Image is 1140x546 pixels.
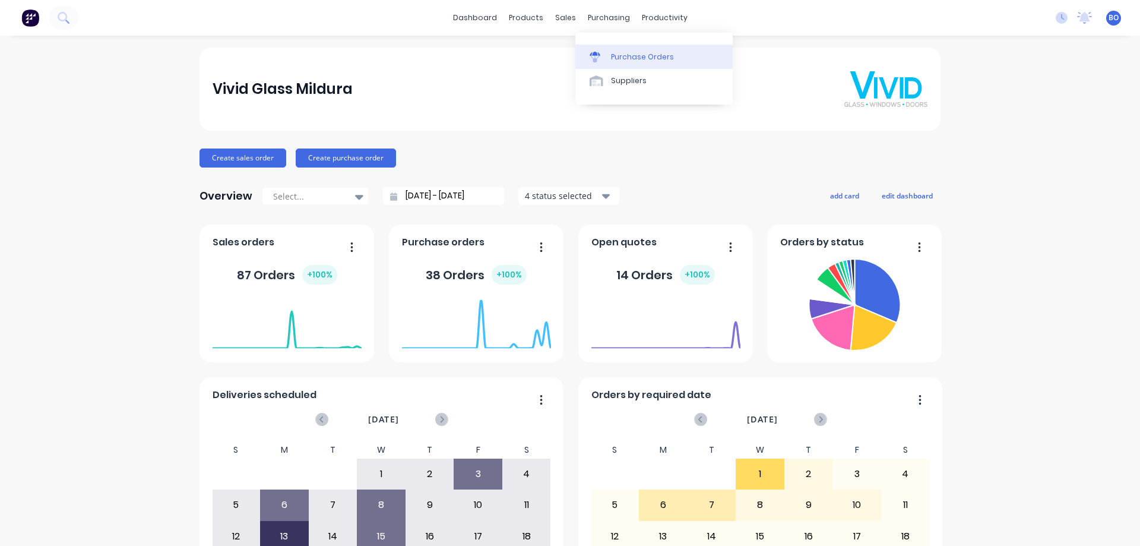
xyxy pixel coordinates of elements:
div: 5 [591,490,639,520]
div: 8 [736,490,784,520]
div: 11 [882,490,929,520]
span: Deliveries scheduled [213,388,316,402]
div: S [212,441,261,459]
button: 4 status selected [518,187,619,205]
a: dashboard [447,9,503,27]
div: Overview [199,184,252,208]
span: Open quotes [591,235,657,250]
span: BO [1109,12,1119,23]
span: Orders by required date [591,388,711,402]
div: productivity [636,9,693,27]
div: T [406,441,454,459]
div: F [832,441,881,459]
div: W [357,441,406,459]
div: 4 [882,459,929,489]
div: Suppliers [611,75,647,86]
button: Create purchase order [296,149,396,168]
button: Create sales order [199,149,286,168]
div: 5 [213,490,260,520]
div: S [881,441,930,459]
div: M [260,441,309,459]
div: 87 Orders [237,265,337,285]
div: Vivid Glass Mildura [213,77,353,101]
div: 4 [503,459,550,489]
a: Suppliers [575,69,733,93]
div: sales [549,9,582,27]
div: purchasing [582,9,636,27]
span: Sales orders [213,235,274,250]
div: 9 [406,490,454,520]
div: 6 [261,490,308,520]
div: 14 Orders [616,265,715,285]
div: 38 Orders [426,265,527,285]
div: 7 [309,490,357,520]
div: S [591,441,639,459]
span: Orders by status [780,235,864,250]
div: 4 status selected [525,190,600,202]
span: Purchase orders [402,235,484,250]
div: W [736,441,784,459]
img: Factory [21,9,39,27]
div: T [784,441,833,459]
div: 7 [688,490,736,520]
div: + 100 % [680,265,715,285]
div: 9 [785,490,832,520]
button: add card [822,188,867,203]
div: 1 [736,459,784,489]
div: 2 [785,459,832,489]
span: [DATE] [747,413,778,426]
div: 3 [833,459,881,489]
div: M [639,441,688,459]
div: F [454,441,502,459]
span: [DATE] [368,413,399,426]
a: Purchase Orders [575,45,733,68]
div: + 100 % [302,265,337,285]
div: T [688,441,736,459]
div: 1 [357,459,405,489]
div: 8 [357,490,405,520]
div: Purchase Orders [611,52,674,62]
div: products [503,9,549,27]
button: edit dashboard [874,188,940,203]
div: 3 [454,459,502,489]
div: 2 [406,459,454,489]
div: 10 [833,490,881,520]
div: 10 [454,490,502,520]
div: S [502,441,551,459]
div: T [309,441,357,459]
img: Vivid Glass Mildura [844,71,927,107]
div: 6 [639,490,687,520]
div: + 100 % [492,265,527,285]
div: 11 [503,490,550,520]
